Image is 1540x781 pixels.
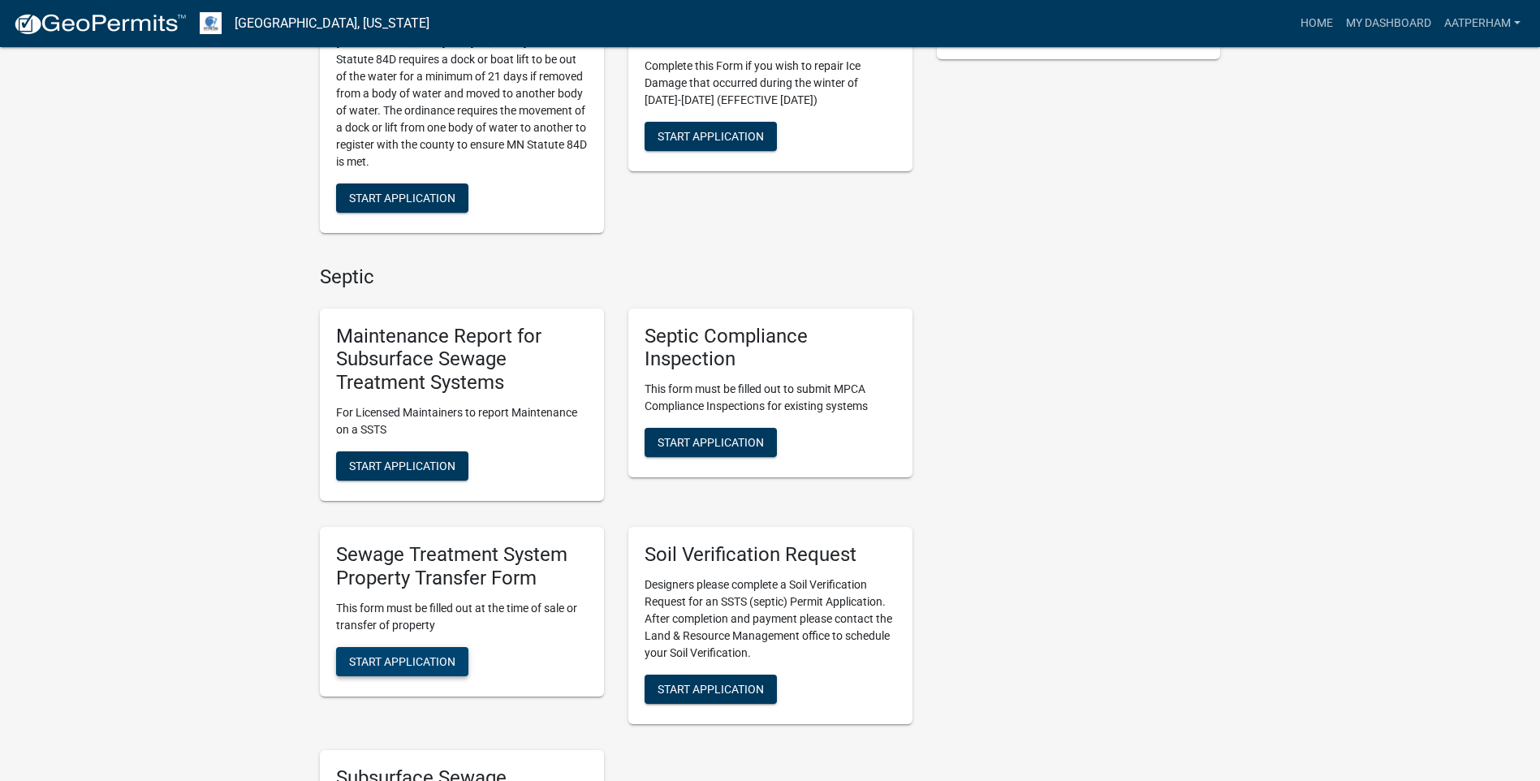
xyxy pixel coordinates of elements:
[645,325,896,372] h5: Septic Compliance Inspection
[336,404,588,438] p: For Licensed Maintainers to report Maintenance on a SSTS
[200,12,222,34] img: Otter Tail County, Minnesota
[1339,8,1438,39] a: My Dashboard
[645,675,777,704] button: Start Application
[336,543,588,590] h5: Sewage Treatment System Property Transfer Form
[658,436,764,449] span: Start Application
[645,543,896,567] h5: Soil Verification Request
[336,325,588,395] h5: Maintenance Report for Subsurface Sewage Treatment Systems
[349,654,455,667] span: Start Application
[645,122,777,151] button: Start Application
[235,10,429,37] a: [GEOGRAPHIC_DATA], [US_STATE]
[336,647,468,676] button: Start Application
[349,460,455,472] span: Start Application
[645,58,896,109] p: Complete this Form if you wish to repair Ice Damage that occurred during the winter of [DATE]-[DA...
[645,428,777,457] button: Start Application
[645,381,896,415] p: This form must be filled out to submit MPCA Compliance Inspections for existing systems
[349,191,455,204] span: Start Application
[1438,8,1527,39] a: AATPerham
[320,265,912,289] h4: Septic
[336,451,468,481] button: Start Application
[336,34,588,170] p: [GEOGRAPHIC_DATA] and [US_STATE] State Statute 84D requires a dock or boat lift to be out of the ...
[658,129,764,142] span: Start Application
[336,600,588,634] p: This form must be filled out at the time of sale or transfer of property
[645,576,896,662] p: Designers please complete a Soil Verification Request for an SSTS (septic) Permit Application. Af...
[1294,8,1339,39] a: Home
[658,682,764,695] span: Start Application
[336,183,468,213] button: Start Application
